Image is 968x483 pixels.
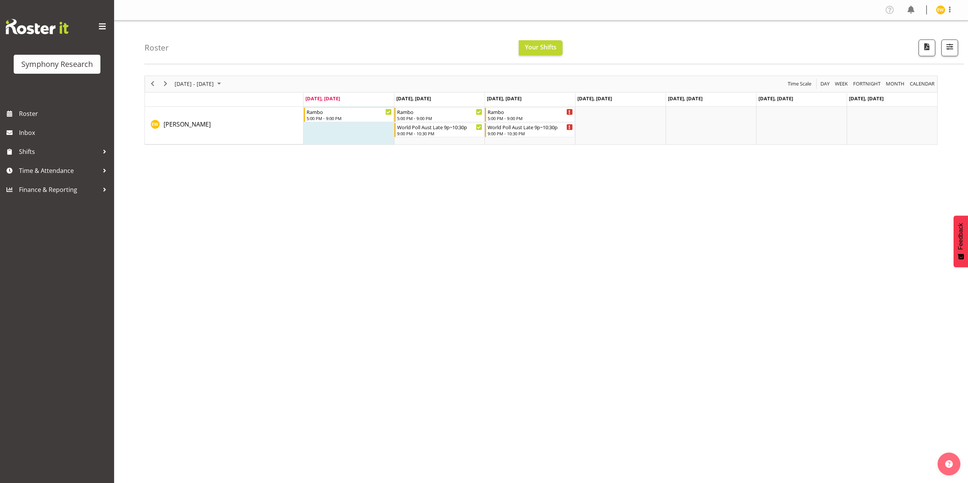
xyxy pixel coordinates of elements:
span: Time Scale [787,79,812,89]
h4: Roster [145,43,169,52]
button: Previous [148,79,158,89]
span: Inbox [19,127,110,138]
span: [DATE], [DATE] [668,95,703,102]
div: Rambo [397,108,482,116]
div: 9:00 PM - 10:30 PM [397,130,482,136]
div: 5:00 PM - 9:00 PM [488,115,573,121]
span: Week [834,79,849,89]
span: Your Shifts [525,43,556,51]
td: Enrica Walsh resource [145,107,304,144]
div: Rambo [488,108,573,116]
button: Next [161,79,171,89]
button: October 2025 [173,79,224,89]
span: Month [885,79,905,89]
div: Timeline Week of October 6, 2025 [145,76,938,145]
button: Timeline Month [885,79,906,89]
span: Finance & Reporting [19,184,99,195]
button: Fortnight [852,79,882,89]
div: World Poll Aust Late 9p~10:30p [397,123,482,131]
img: help-xxl-2.png [945,460,953,468]
div: Rambo [307,108,392,116]
span: [DATE] - [DATE] [174,79,215,89]
span: Time & Attendance [19,165,99,176]
span: calendar [909,79,935,89]
span: Day [820,79,830,89]
button: Your Shifts [519,40,563,55]
button: Timeline Week [834,79,849,89]
div: Enrica Walsh"s event - World Poll Aust Late 9p~10:30p Begin From Tuesday, October 7, 2025 at 9:00... [394,123,484,137]
table: Timeline Week of October 6, 2025 [304,107,937,144]
button: Timeline Day [819,79,831,89]
button: Time Scale [787,79,813,89]
div: World Poll Aust Late 9p~10:30p [488,123,573,131]
span: [DATE], [DATE] [305,95,340,102]
div: previous period [146,76,159,92]
span: [DATE], [DATE] [758,95,793,102]
div: Symphony Research [21,59,93,70]
button: Download a PDF of the roster according to the set date range. [919,40,935,56]
span: [DATE], [DATE] [487,95,521,102]
div: 5:00 PM - 9:00 PM [307,115,392,121]
span: Roster [19,108,110,119]
div: Enrica Walsh"s event - Rambo Begin From Monday, October 6, 2025 at 5:00:00 PM GMT+13:00 Ends At M... [304,108,394,122]
button: Month [909,79,936,89]
span: Shifts [19,146,99,157]
img: Rosterit website logo [6,19,68,34]
span: Feedback [957,223,964,250]
button: Filter Shifts [941,40,958,56]
span: Fortnight [852,79,881,89]
div: Enrica Walsh"s event - World Poll Aust Late 9p~10:30p Begin From Wednesday, October 8, 2025 at 9:... [485,123,575,137]
div: Enrica Walsh"s event - Rambo Begin From Tuesday, October 7, 2025 at 5:00:00 PM GMT+13:00 Ends At ... [394,108,484,122]
span: [DATE], [DATE] [396,95,431,102]
span: [DATE], [DATE] [849,95,884,102]
div: 9:00 PM - 10:30 PM [488,130,573,136]
div: October 06 - 12, 2025 [172,76,226,92]
div: Enrica Walsh"s event - Rambo Begin From Wednesday, October 8, 2025 at 5:00:00 PM GMT+13:00 Ends A... [485,108,575,122]
img: enrica-walsh11863.jpg [936,5,945,14]
span: [DATE], [DATE] [577,95,612,102]
button: Feedback - Show survey [954,215,968,267]
a: [PERSON_NAME] [164,120,211,129]
div: 5:00 PM - 9:00 PM [397,115,482,121]
div: next period [159,76,172,92]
